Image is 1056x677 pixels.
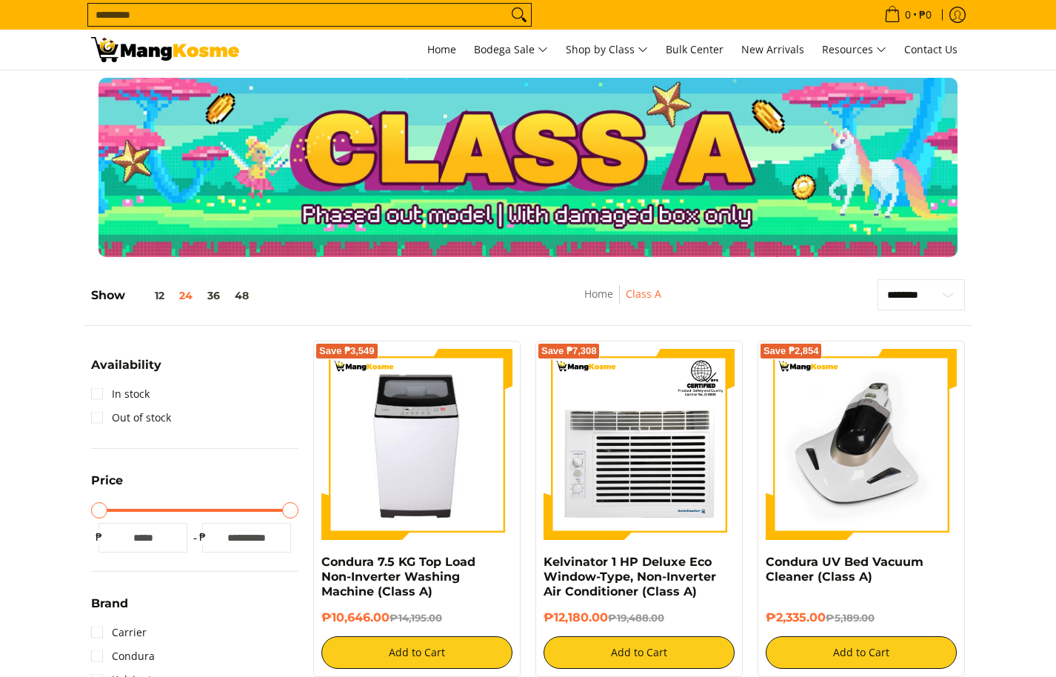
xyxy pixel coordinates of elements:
img: Kelvinator 1 HP Deluxe Eco Window-Type, Non-Inverter Air Conditioner (Class A) [544,349,735,540]
span: New Arrivals [741,42,804,56]
h6: ₱12,180.00 [544,610,735,625]
button: Add to Cart [321,636,512,669]
button: Add to Cart [544,636,735,669]
span: ₱ [91,530,106,544]
a: Contact Us [897,30,965,70]
span: Shop by Class [566,41,648,59]
span: ₱ [195,530,210,544]
summary: Open [91,475,123,498]
span: 0 [903,10,913,20]
a: Out of stock [91,406,171,430]
span: Bodega Sale [474,41,548,59]
a: Resources [815,30,894,70]
a: In stock [91,382,150,406]
span: Resources [822,41,886,59]
a: Condura 7.5 KG Top Load Non-Inverter Washing Machine (Class A) [321,555,475,598]
span: Bulk Center [666,42,724,56]
summary: Open [91,598,128,621]
a: Bulk Center [658,30,731,70]
a: Condura [91,644,155,668]
span: Save ₱3,549 [319,347,375,356]
span: ₱0 [917,10,934,20]
a: Home [420,30,464,70]
span: Save ₱2,854 [763,347,819,356]
span: Home [427,42,456,56]
a: Shop by Class [558,30,655,70]
span: • [880,7,936,23]
nav: Main Menu [254,30,965,70]
a: Condura UV Bed Vacuum Cleaner (Class A) [766,555,923,584]
a: Class A [626,287,661,301]
button: Search [507,4,531,26]
a: Carrier [91,621,147,644]
summary: Open [91,359,161,382]
nav: Breadcrumbs [493,285,752,319]
del: ₱5,189.00 [826,612,875,624]
a: Bodega Sale [467,30,555,70]
span: Brand [91,598,128,610]
h6: ₱10,646.00 [321,610,512,625]
h6: ₱2,335.00 [766,610,957,625]
button: 48 [227,290,256,301]
button: Add to Cart [766,636,957,669]
img: Class A | Mang Kosme [91,37,239,62]
a: Kelvinator 1 HP Deluxe Eco Window-Type, Non-Inverter Air Conditioner (Class A) [544,555,716,598]
h5: Show [91,288,256,303]
img: condura-7.5kg-topload-non-inverter-washing-machine-class-c-full-view-mang-kosme [327,349,507,540]
span: Price [91,475,123,487]
img: Condura UV Bed Vacuum Cleaner (Class A) [766,349,957,540]
button: 12 [125,290,172,301]
span: Contact Us [904,42,958,56]
a: Home [584,287,613,301]
button: 36 [200,290,227,301]
a: New Arrivals [734,30,812,70]
del: ₱19,488.00 [608,612,664,624]
button: 24 [172,290,200,301]
span: Availability [91,359,161,371]
del: ₱14,195.00 [390,612,442,624]
span: Save ₱7,308 [541,347,597,356]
